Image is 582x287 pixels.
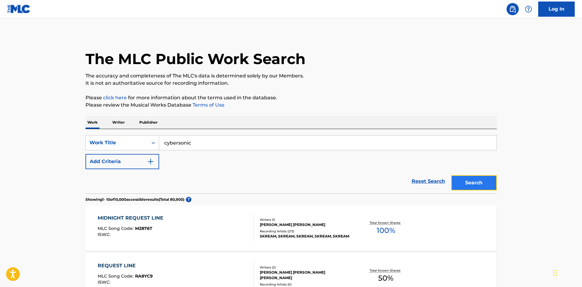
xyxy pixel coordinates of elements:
button: Search [451,175,497,190]
p: Writer [110,116,127,129]
p: Please review the Musical Works Database [85,101,497,109]
a: Terms of Use [191,102,225,108]
div: Recording Artists ( 213 ) [260,229,352,234]
a: Reset Search [409,175,448,188]
span: ISWC : [98,279,112,285]
div: Writers ( 1 ) [260,217,352,222]
p: It is not an authoritative source for recording information. [85,80,497,87]
a: Log In [538,2,575,17]
div: REQUEST LINE [98,262,153,269]
div: Help [522,3,535,15]
p: Showing 1 - 10 of 10,000 accessible results (Total 80,900 ) [85,197,184,202]
p: Publisher [138,116,159,129]
div: MIDNIGHT REQUEST LINE [98,214,166,222]
span: RA8YC9 [135,273,153,279]
div: [PERSON_NAME] [PERSON_NAME] [260,222,352,227]
h1: The MLC Public Work Search [85,50,305,68]
p: Work [85,116,99,129]
div: Writers ( 2 ) [260,265,352,270]
div: SKREAM, SKREAM, SKREAM, SKREAM, SKREAM [260,234,352,239]
span: M2876T [135,226,152,231]
a: MIDNIGHT REQUEST LINEMLC Song Code:M2876TISWC:Writers (1)[PERSON_NAME] [PERSON_NAME]Recording Art... [85,205,497,251]
div: [PERSON_NAME] [PERSON_NAME] [PERSON_NAME] [260,270,352,281]
span: 100 % [377,225,395,236]
span: ? [186,197,191,202]
div: Recording Artists ( 0 ) [260,282,352,287]
span: MLC Song Code : [98,226,135,231]
div: Work Title [89,139,144,146]
a: Public Search [507,3,519,15]
p: Total Known Shares: [370,268,402,273]
div: Drag [553,264,557,282]
img: help [525,5,532,13]
img: MLC Logo [7,5,31,13]
a: click here [103,95,127,101]
form: Search Form [85,135,497,193]
p: The accuracy and completeness of The MLC's data is determined solely by our Members. [85,72,497,80]
span: ISWC : [98,232,112,237]
p: Total Known Shares: [370,220,402,225]
p: Please for more information about the terms used in the database. [85,94,497,101]
iframe: Chat Widget [552,258,582,287]
button: Add Criteria [85,154,159,169]
span: 50 % [378,273,393,284]
img: search [509,5,516,13]
img: 9d2ae6d4665cec9f34b9.svg [147,158,154,165]
span: MLC Song Code : [98,273,135,279]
